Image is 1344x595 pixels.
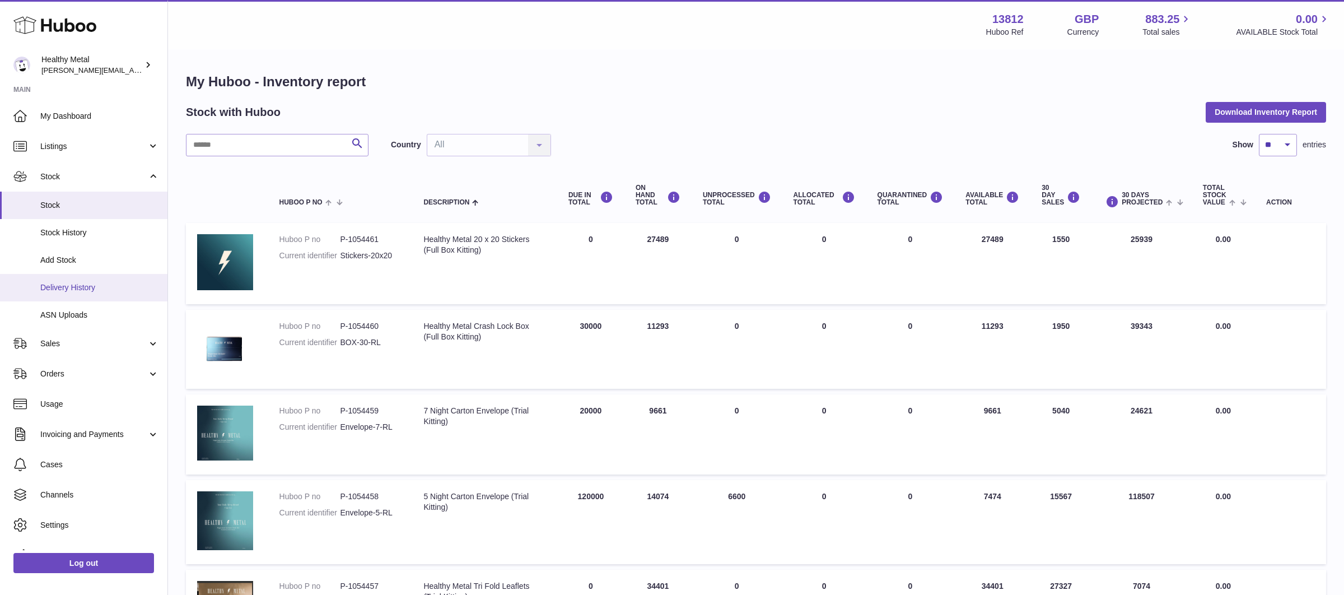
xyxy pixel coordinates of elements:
span: Invoicing and Payments [40,429,147,440]
td: 24621 [1091,394,1192,475]
dd: P-1054459 [340,406,401,416]
span: [PERSON_NAME][EMAIL_ADDRESS][DOMAIN_NAME] [41,66,225,75]
td: 1950 [1030,310,1091,389]
span: 0.00 [1216,582,1231,591]
span: 30 DAYS PROJECTED [1122,192,1163,206]
td: 0 [782,480,866,564]
dt: Current identifier [279,422,340,433]
span: 0 [908,492,913,501]
td: 25939 [1091,223,1192,304]
dt: Huboo P no [279,234,340,245]
dt: Current identifier [279,508,340,518]
td: 15567 [1030,480,1091,564]
td: 9661 [624,394,692,475]
span: My Dashboard [40,111,159,122]
td: 7474 [954,480,1030,564]
strong: GBP [1075,12,1099,27]
span: 0.00 [1296,12,1318,27]
div: QUARANTINED Total [878,191,944,206]
td: 0 [692,310,782,389]
dt: Current identifier [279,250,340,261]
span: Stock [40,200,159,211]
span: Total sales [1142,27,1192,38]
button: Download Inventory Report [1206,102,1326,122]
td: 14074 [624,480,692,564]
dt: Huboo P no [279,581,340,592]
div: Healthy Metal Crash Lock Box (Full Box Kitting) [423,321,545,342]
div: Currency [1067,27,1099,38]
img: product image [197,321,253,375]
td: 120000 [557,480,624,564]
span: 0.00 [1216,406,1231,415]
span: entries [1303,140,1326,150]
span: Description [423,199,469,206]
span: AVAILABLE Stock Total [1236,27,1331,38]
div: Healthy Metal [41,54,142,76]
dd: P-1054457 [340,581,401,592]
span: 0 [908,582,913,591]
td: 9661 [954,394,1030,475]
dt: Huboo P no [279,321,340,332]
div: 7 Night Carton Envelope (Trial Kitting) [423,406,545,427]
dd: Stickers-20x20 [340,250,401,261]
td: 0 [692,223,782,304]
span: 0.00 [1216,492,1231,501]
label: Show [1233,140,1253,150]
td: 0 [782,310,866,389]
span: Stock [40,171,147,182]
span: Delivery History [40,282,159,293]
span: 0.00 [1216,322,1231,331]
td: 0 [692,394,782,475]
img: product image [197,406,253,461]
div: ON HAND Total [636,184,680,207]
td: 30000 [557,310,624,389]
span: 883.25 [1145,12,1179,27]
span: Total stock value [1203,184,1226,207]
span: Huboo P no [279,199,323,206]
div: AVAILABLE Total [965,191,1019,206]
div: Huboo Ref [986,27,1024,38]
dd: P-1054458 [340,491,401,502]
dd: P-1054461 [340,234,401,245]
dt: Huboo P no [279,406,340,416]
dd: P-1054460 [340,321,401,332]
td: 5040 [1030,394,1091,475]
div: 30 DAY SALES [1042,184,1080,207]
span: Usage [40,399,159,410]
a: 0.00 AVAILABLE Stock Total [1236,12,1331,38]
dd: BOX-30-RL [340,337,401,348]
dt: Current identifier [279,337,340,348]
td: 6600 [692,480,782,564]
div: UNPROCESSED Total [703,191,771,206]
dd: Envelope-5-RL [340,508,401,518]
div: 5 Night Carton Envelope (Trial Kitting) [423,491,545,513]
span: ASN Uploads [40,310,159,320]
span: 0 [908,322,913,331]
td: 27489 [624,223,692,304]
td: 11293 [954,310,1030,389]
dt: Huboo P no [279,491,340,502]
a: Log out [13,553,154,573]
span: 0.00 [1216,235,1231,244]
td: 118507 [1091,480,1192,564]
td: 0 [557,223,624,304]
td: 20000 [557,394,624,475]
td: 11293 [624,310,692,389]
span: 0 [908,235,913,244]
span: Listings [40,141,147,152]
div: Healthy Metal 20 x 20 Stickers (Full Box Kitting) [423,234,545,255]
img: product image [197,234,253,290]
img: jose@healthy-metal.com [13,57,30,73]
td: 0 [782,223,866,304]
div: ALLOCATED Total [794,191,855,206]
span: Sales [40,338,147,349]
div: Action [1266,199,1315,206]
h2: Stock with Huboo [186,105,281,120]
span: Settings [40,520,159,531]
td: 0 [782,394,866,475]
dd: Envelope-7-RL [340,422,401,433]
strong: 13812 [992,12,1024,27]
img: product image [197,491,253,550]
td: 27489 [954,223,1030,304]
span: Add Stock [40,255,159,266]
